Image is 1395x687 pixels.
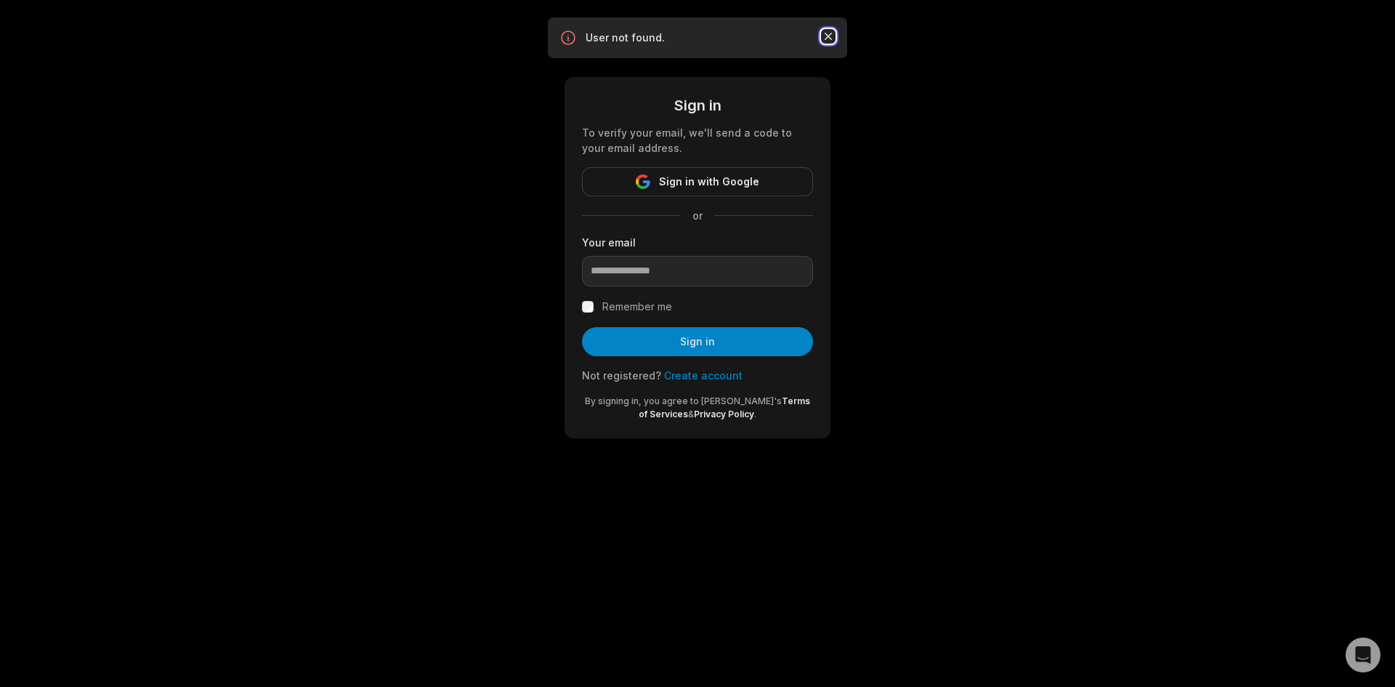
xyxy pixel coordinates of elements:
a: Terms of Services [639,395,810,419]
span: . [754,409,756,419]
span: By signing in, you agree to [PERSON_NAME]'s [585,395,782,406]
label: Remember me [602,298,672,316]
span: & [688,409,694,419]
span: Sign in with Google [659,173,759,190]
button: Sign in [582,327,813,356]
div: Sign in [582,95,813,116]
p: User not found. [586,31,809,45]
label: Your email [582,235,813,250]
button: Sign in with Google [582,167,813,196]
span: or [681,208,714,223]
a: Create account [664,369,743,382]
span: Not registered? [582,369,661,382]
div: To verify your email, we'll send a code to your email address. [582,125,813,156]
a: Privacy Policy [694,409,754,419]
div: Open Intercom Messenger [1346,638,1380,672]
